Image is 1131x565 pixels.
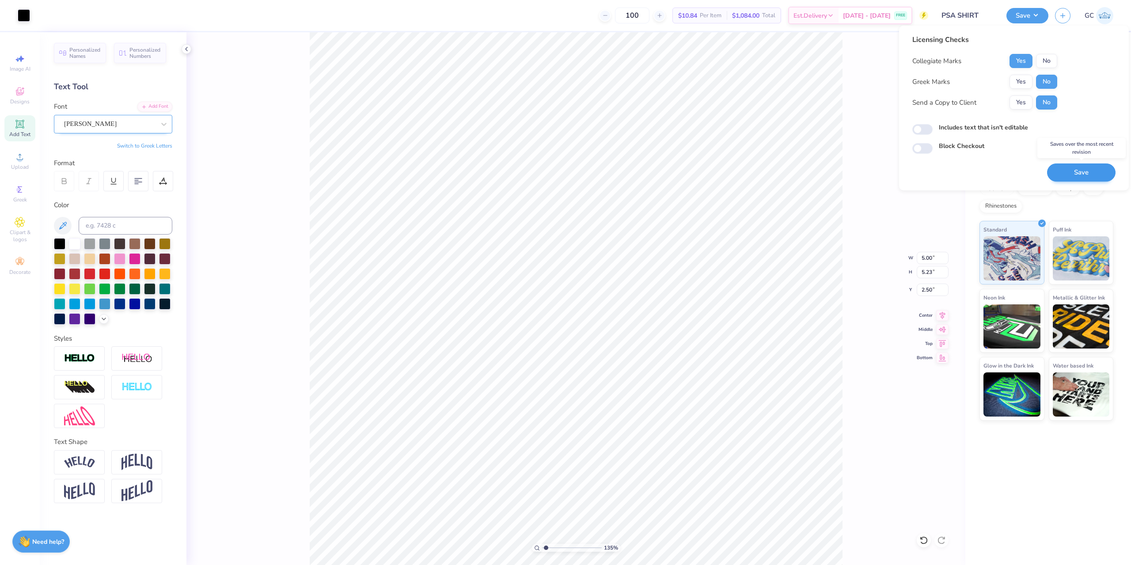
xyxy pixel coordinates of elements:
img: Flag [64,482,95,500]
span: Add Text [9,131,30,138]
div: Text Tool [54,81,172,93]
input: – – [615,8,649,23]
span: Designs [10,98,30,105]
span: Decorate [9,269,30,276]
span: 135 % [604,544,618,552]
button: Yes [1010,75,1032,89]
span: Neon Ink [983,293,1005,302]
button: Yes [1010,54,1032,68]
span: Greek [13,196,27,203]
span: Standard [983,225,1007,234]
button: Save [1006,8,1048,23]
span: Metallic & Glitter Ink [1053,293,1105,302]
img: 3d Illusion [64,380,95,394]
span: GC [1085,11,1094,21]
img: Stroke [64,353,95,364]
input: Untitled Design [935,7,1000,24]
span: Bottom [917,355,933,361]
span: Top [917,341,933,347]
img: Standard [983,236,1040,281]
img: Free Distort [64,406,95,425]
span: Upload [11,163,29,171]
img: Arch [121,454,152,470]
span: Per Item [700,11,721,20]
div: Add Font [137,102,172,112]
div: Rhinestones [979,200,1022,213]
img: Metallic & Glitter Ink [1053,304,1110,349]
img: Rise [121,480,152,502]
img: Arc [64,456,95,468]
button: Switch to Greek Letters [117,142,172,149]
span: Center [917,312,933,319]
div: Saves over the most recent revision [1037,138,1126,158]
div: Text Shape [54,437,172,447]
input: e.g. 7428 c [79,217,172,235]
div: Licensing Checks [912,34,1057,45]
span: [DATE] - [DATE] [843,11,891,20]
span: Personalized Numbers [129,47,161,59]
span: Glow in the Dark Ink [983,361,1034,370]
button: Yes [1010,95,1032,110]
div: Collegiate Marks [912,56,961,66]
button: Save [1047,163,1116,182]
img: Water based Ink [1053,372,1110,417]
span: FREE [896,12,905,19]
img: Glow in the Dark Ink [983,372,1040,417]
span: Middle [917,326,933,333]
label: Font [54,102,67,112]
span: Image AI [10,65,30,72]
div: Format [54,158,173,168]
span: Total [762,11,775,20]
div: Styles [54,334,172,344]
img: Neon Ink [983,304,1040,349]
button: No [1036,95,1057,110]
span: Est. Delivery [793,11,827,20]
span: Puff Ink [1053,225,1071,234]
button: No [1036,75,1057,89]
img: Gerard Christopher Trorres [1096,7,1113,24]
div: Color [54,200,172,210]
span: Water based Ink [1053,361,1093,370]
span: Clipart & logos [4,229,35,243]
label: Block Checkout [939,141,984,151]
strong: Need help? [32,538,64,546]
span: $10.84 [678,11,697,20]
div: Greek Marks [912,77,950,87]
span: Personalized Names [69,47,101,59]
a: GC [1085,7,1113,24]
img: Shadow [121,353,152,364]
label: Includes text that isn't editable [939,123,1028,132]
div: Send a Copy to Client [912,98,976,108]
img: Negative Space [121,382,152,392]
button: No [1036,54,1057,68]
span: $1,084.00 [732,11,759,20]
img: Puff Ink [1053,236,1110,281]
